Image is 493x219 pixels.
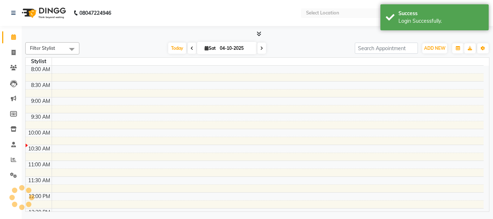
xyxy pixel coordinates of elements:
div: 12:00 PM [27,193,52,200]
div: 8:00 AM [30,66,52,73]
div: 8:30 AM [30,82,52,89]
span: Sat [203,45,218,51]
b: 08047224946 [79,3,111,23]
div: 10:30 AM [27,145,52,153]
div: 12:30 PM [27,209,52,216]
div: Login Successfully. [398,17,483,25]
div: 11:00 AM [27,161,52,168]
div: 11:30 AM [27,177,52,184]
div: 9:00 AM [30,97,52,105]
button: ADD NEW [422,43,447,53]
div: Success [398,10,483,17]
div: 10:00 AM [27,129,52,137]
span: Filter Stylist [30,45,55,51]
input: Search Appointment [355,43,418,54]
span: ADD NEW [424,45,445,51]
div: Stylist [26,58,52,65]
div: Select Location [306,9,339,17]
div: 9:30 AM [30,113,52,121]
img: logo [18,3,68,23]
input: 2025-10-04 [218,43,254,54]
span: Today [168,43,186,54]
